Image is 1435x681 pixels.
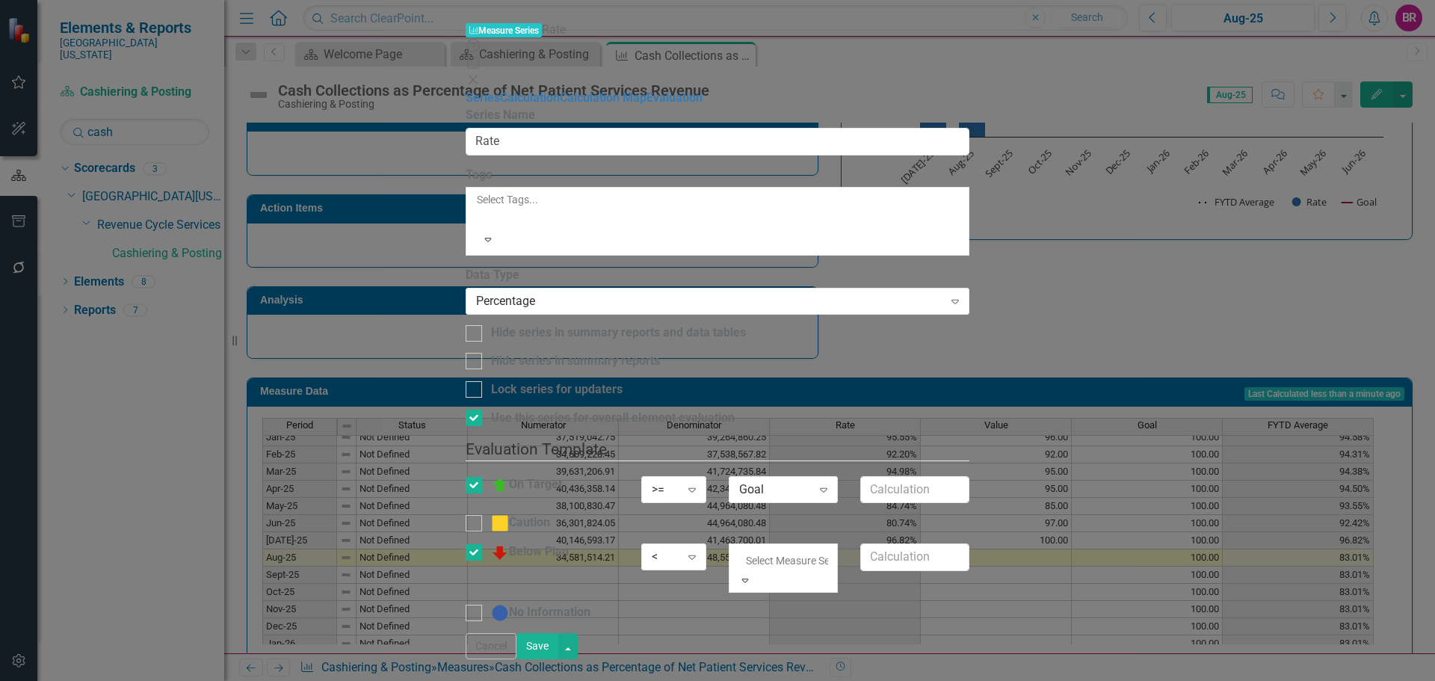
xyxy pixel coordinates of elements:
[542,22,566,37] span: Rate
[491,604,590,622] div: No Information
[491,604,509,622] img: No Information
[652,481,680,498] div: >=
[477,192,958,207] div: Select Tags...
[491,410,735,427] div: Use this series for overall element evaluation
[646,90,703,105] a: Evaluation
[491,476,562,494] div: On Target
[491,543,509,561] img: Below Plan
[516,633,558,659] button: Save
[466,633,516,659] button: Cancel
[491,514,550,532] div: Caution
[739,481,812,498] div: Goal
[466,107,969,124] label: Series Name
[466,90,500,105] a: Series
[466,23,543,37] span: Measure Series
[491,381,623,398] div: Lock series for updaters
[500,90,560,105] a: Calculation
[652,549,680,566] div: <
[466,128,969,155] input: Series Name
[860,476,969,504] input: Calculation
[491,476,509,494] img: On Target
[560,90,646,105] a: Calculation Map
[860,543,969,571] input: Calculation
[491,353,660,370] div: Hide series in summary reports
[466,267,969,284] label: Data Type
[476,293,943,310] div: Percentage
[491,324,746,342] div: Hide series in summary reports and data tables
[491,514,509,532] img: Caution
[491,543,569,561] div: Below Plan
[466,438,969,461] legend: Evaluation Template
[466,167,969,184] label: Tags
